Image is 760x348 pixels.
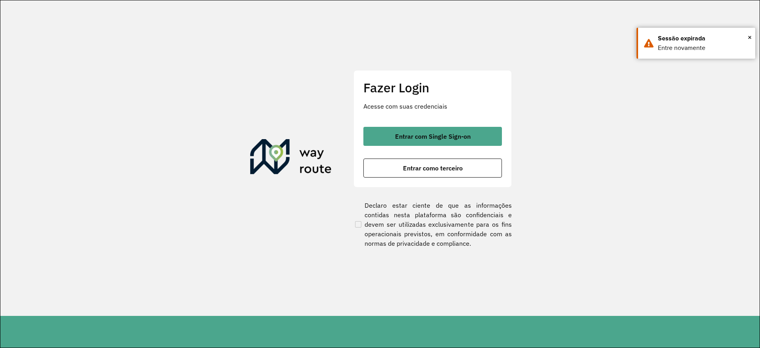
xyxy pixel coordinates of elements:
button: button [363,127,502,146]
h2: Fazer Login [363,80,502,95]
div: Sessão expirada [658,34,749,43]
button: Close [748,31,752,43]
span: × [748,31,752,43]
p: Acesse com suas credenciais [363,101,502,111]
span: Entrar com Single Sign-on [395,133,471,140]
label: Declaro estar ciente de que as informações contidas nesta plataforma são confidenciais e devem se... [353,201,512,248]
img: Roteirizador AmbevTech [250,139,332,177]
button: button [363,159,502,178]
div: Entre novamente [658,43,749,53]
span: Entrar como terceiro [403,165,463,171]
